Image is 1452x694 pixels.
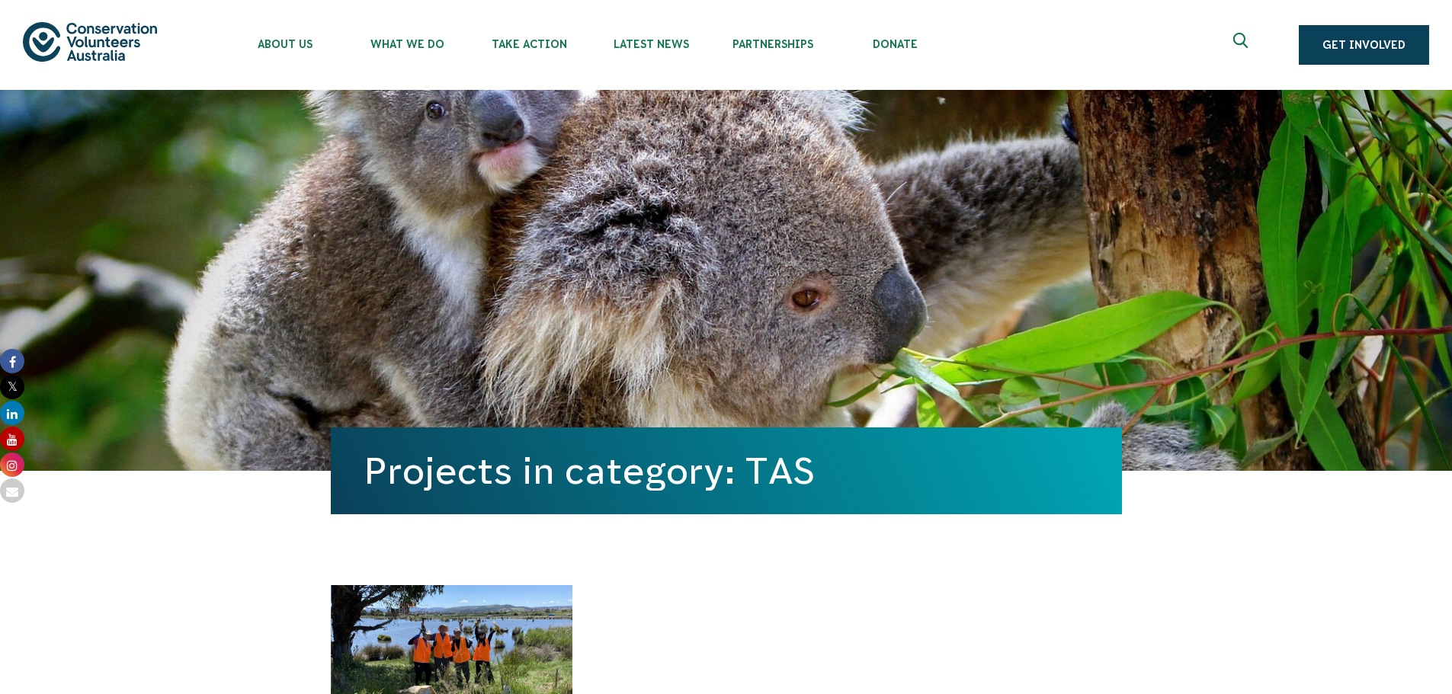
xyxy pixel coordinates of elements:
span: Partnerships [712,38,834,50]
span: Latest News [590,38,712,50]
button: Expand search box Close search box [1224,27,1261,63]
span: What We Do [346,38,468,50]
h1: Projects in category: TAS [364,450,1088,491]
span: Expand search box [1233,33,1252,57]
span: Donate [834,38,956,50]
a: Get Involved [1299,25,1429,65]
span: About Us [224,38,346,50]
span: Take Action [468,38,590,50]
img: logo.svg [23,22,157,61]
